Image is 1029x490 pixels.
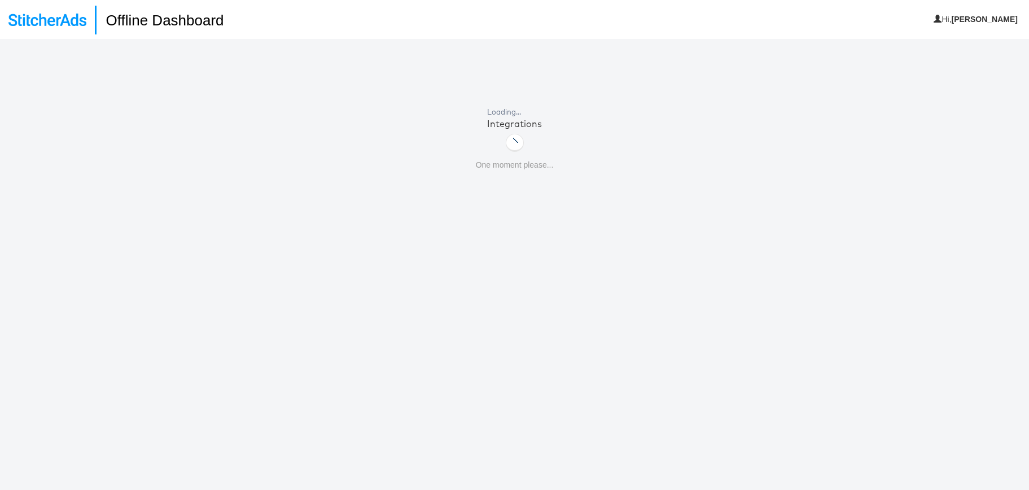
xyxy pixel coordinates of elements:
p: One moment please... [476,160,554,171]
h1: Offline Dashboard [95,6,224,34]
b: [PERSON_NAME] [952,15,1018,24]
div: Integrations [487,117,542,130]
img: StitcherAds [8,14,86,26]
div: Loading... [487,107,542,117]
